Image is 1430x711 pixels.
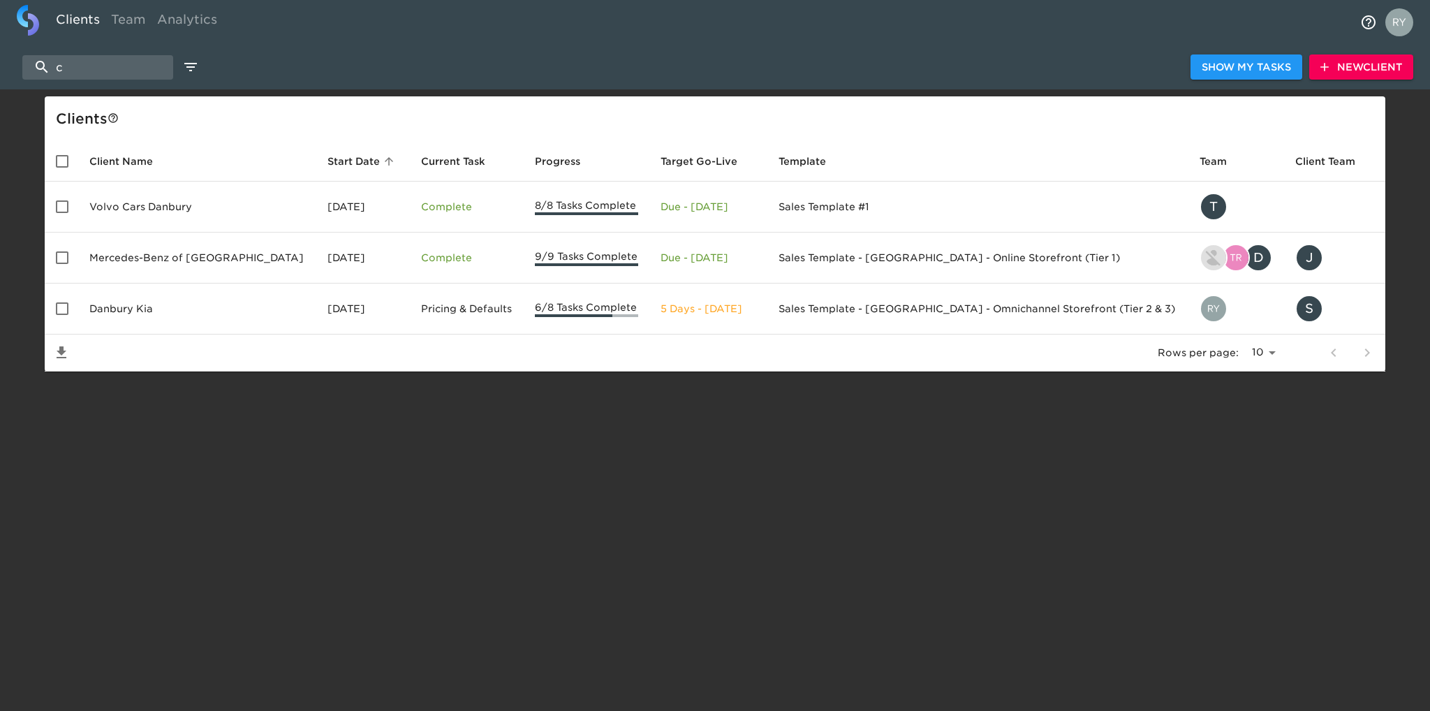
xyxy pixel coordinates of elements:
div: ssinardi@danburyauto.com [1295,295,1374,323]
a: Team [105,5,152,39]
p: Complete [421,251,513,265]
span: Calculated based on the start date and the duration of all Tasks contained in this Hub. [661,153,737,170]
img: logo [17,5,39,36]
td: 6/8 Tasks Complete [524,284,649,335]
td: [DATE] [316,182,410,233]
a: Analytics [152,5,223,39]
span: Client Team [1295,153,1373,170]
span: Team [1200,153,1245,170]
p: Rows per page: [1158,346,1239,360]
button: Show My Tasks [1191,54,1302,80]
span: Template [779,153,844,170]
span: Current Task [421,153,503,170]
div: lowell@roadster.com, tristan.walk@roadster.com, david@roadster.com [1200,244,1273,272]
div: tracy@roadster.com [1200,193,1273,221]
img: Profile [1385,8,1413,36]
svg: This is a list of all of your clients and clients shared with you [108,112,119,124]
button: Save List [45,336,78,369]
span: Start Date [327,153,398,170]
span: This is the next Task in this Hub that should be completed [421,153,485,170]
p: Due - [DATE] [661,251,756,265]
table: enhanced table [45,141,1385,372]
div: ryan.dale@roadster.com [1200,295,1273,323]
td: Pricing & Defaults [410,284,524,335]
p: Complete [421,200,513,214]
button: notifications [1352,6,1385,39]
button: NewClient [1309,54,1413,80]
span: Target Go-Live [661,153,755,170]
input: search [22,55,173,80]
select: rows per page [1244,342,1281,363]
p: Due - [DATE] [661,200,756,214]
td: Sales Template - [GEOGRAPHIC_DATA] - Online Storefront (Tier 1) [767,233,1189,284]
img: tristan.walk@roadster.com [1223,245,1248,270]
div: Client s [56,108,1380,130]
div: T [1200,193,1228,221]
span: Show My Tasks [1202,59,1291,76]
td: [DATE] [316,233,410,284]
td: Volvo Cars Danbury [78,182,316,233]
td: Sales Template - [GEOGRAPHIC_DATA] - Omnichannel Storefront (Tier 2 & 3) [767,284,1189,335]
a: Clients [50,5,105,39]
td: Danbury Kia [78,284,316,335]
td: Sales Template #1 [767,182,1189,233]
img: lowell@roadster.com [1201,245,1226,270]
img: ryan.dale@roadster.com [1201,296,1226,321]
button: edit [179,55,202,79]
div: S [1295,295,1323,323]
span: Progress [535,153,598,170]
div: D [1244,244,1272,272]
td: [DATE] [316,284,410,335]
td: Mercedes-Benz of [GEOGRAPHIC_DATA] [78,233,316,284]
div: J [1295,244,1323,272]
td: 9/9 Tasks Complete [524,233,649,284]
td: 8/8 Tasks Complete [524,182,649,233]
span: New Client [1320,59,1402,76]
span: Client Name [89,153,171,170]
div: jmessner@mbofdanbury.com [1295,244,1374,272]
p: 5 Days - [DATE] [661,302,756,316]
